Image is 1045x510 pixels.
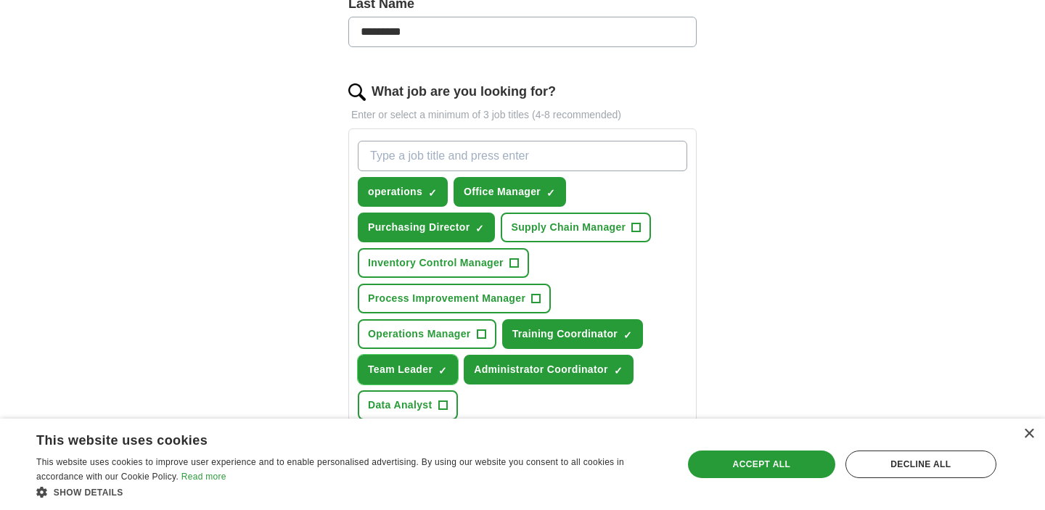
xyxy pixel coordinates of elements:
[614,365,623,377] span: ✓
[358,319,496,349] button: Operations Manager
[36,427,628,449] div: This website uses cookies
[358,355,458,384] button: Team Leader✓
[688,451,835,478] div: Accept all
[368,326,471,342] span: Operations Manager
[475,223,484,234] span: ✓
[623,329,632,341] span: ✓
[368,255,504,271] span: Inventory Control Manager
[368,398,433,413] span: Data Analyst
[464,184,541,200] span: Office Manager
[845,451,996,478] div: Decline all
[54,488,123,498] span: Show details
[368,184,422,200] span: operations
[454,177,566,207] button: Office Manager✓
[36,457,624,482] span: This website uses cookies to improve user experience and to enable personalised advertising. By u...
[358,177,448,207] button: operations✓
[36,485,664,499] div: Show details
[358,284,551,313] button: Process Improvement Manager
[368,291,525,306] span: Process Improvement Manager
[368,362,433,377] span: Team Leader
[358,390,458,420] button: Data Analyst
[511,220,626,235] span: Supply Chain Manager
[502,319,643,349] button: Training Coordinator✓
[512,326,618,342] span: Training Coordinator
[358,248,529,278] button: Inventory Control Manager
[474,362,608,377] span: Administrator Coordinator
[438,365,447,377] span: ✓
[368,220,470,235] span: Purchasing Director
[372,82,556,102] label: What job are you looking for?
[348,83,366,101] img: search.png
[358,141,687,171] input: Type a job title and press enter
[181,472,226,482] a: Read more, opens a new window
[428,187,437,199] span: ✓
[358,213,495,242] button: Purchasing Director✓
[348,107,697,123] p: Enter or select a minimum of 3 job titles (4-8 recommended)
[546,187,555,199] span: ✓
[464,355,634,384] button: Administrator Coordinator✓
[501,213,651,242] button: Supply Chain Manager
[1023,429,1034,440] div: Close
